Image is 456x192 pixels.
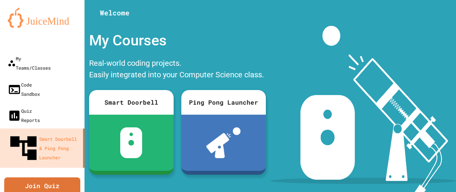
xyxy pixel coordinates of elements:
div: Real-world coding projects. Easily integrated into your Computer Science class. [85,55,270,84]
img: sdb-white.svg [120,127,142,158]
div: Smart Doorbell [89,90,174,115]
div: Smart Doorbell & Ping Pong Launcher [8,132,80,164]
div: Quiz Reports [8,106,40,125]
img: ppl-with-ball.png [206,127,240,158]
div: Ping Pong Launcher [181,90,266,115]
div: My Teams/Classes [8,54,51,72]
div: Code Sandbox [8,80,40,99]
div: My Courses [85,26,270,55]
img: logo-orange.svg [8,8,77,28]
